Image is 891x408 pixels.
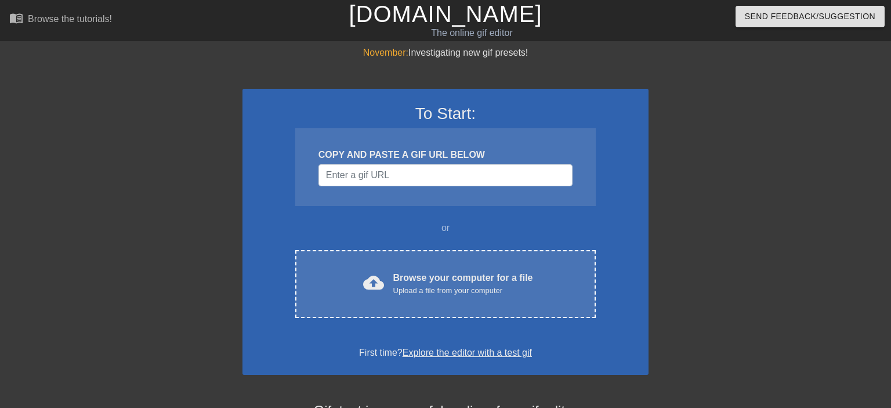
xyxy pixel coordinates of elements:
[393,271,533,297] div: Browse your computer for a file
[349,1,542,27] a: [DOMAIN_NAME]
[28,14,112,24] div: Browse the tutorials!
[9,11,23,25] span: menu_book
[745,9,875,24] span: Send Feedback/Suggestion
[303,26,641,40] div: The online gif editor
[258,346,633,360] div: First time?
[273,221,618,235] div: or
[9,11,112,29] a: Browse the tutorials!
[363,272,384,293] span: cloud_upload
[242,46,649,60] div: Investigating new gif presets!
[318,164,573,186] input: Username
[736,6,885,27] button: Send Feedback/Suggestion
[403,348,532,358] a: Explore the editor with a test gif
[318,148,573,162] div: COPY AND PASTE A GIF URL BELOW
[393,285,533,297] div: Upload a file from your computer
[363,48,408,57] span: November:
[258,104,633,124] h3: To Start:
